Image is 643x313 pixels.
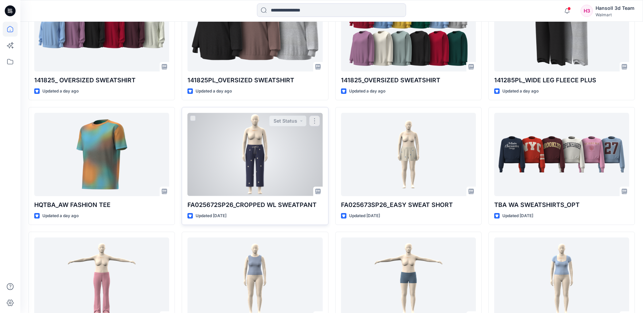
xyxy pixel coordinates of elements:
[196,212,226,220] p: Updated [DATE]
[187,200,322,210] p: FA025672SP26_CROPPED WL SWEATPANT
[349,88,385,95] p: Updated a day ago
[34,76,169,85] p: 141825_ OVERSIZED SWEATSHIRT
[341,76,476,85] p: 141825_OVERSIZED SWEATSHIRT
[502,88,539,95] p: Updated a day ago
[341,200,476,210] p: FA025673SP26_EASY SWEAT SHORT
[34,113,169,196] a: HQTBA_AW FASHION TEE
[42,88,79,95] p: Updated a day ago
[349,212,380,220] p: Updated [DATE]
[187,113,322,196] a: FA025672SP26_CROPPED WL SWEATPANT
[187,76,322,85] p: 141825PL_OVERSIZED SWEATSHIRT
[341,113,476,196] a: FA025673SP26_EASY SWEAT SHORT
[42,212,79,220] p: Updated a day ago
[596,12,635,17] div: Walmart
[502,212,533,220] p: Updated [DATE]
[581,5,593,17] div: H3
[494,200,629,210] p: TBA WA SWEATSHIRTS_OPT
[196,88,232,95] p: Updated a day ago
[34,200,169,210] p: HQTBA_AW FASHION TEE
[494,76,629,85] p: 141285PL_WIDE LEG FLEECE PLUS
[596,4,635,12] div: Hansoll 3d Team
[494,113,629,196] a: TBA WA SWEATSHIRTS_OPT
